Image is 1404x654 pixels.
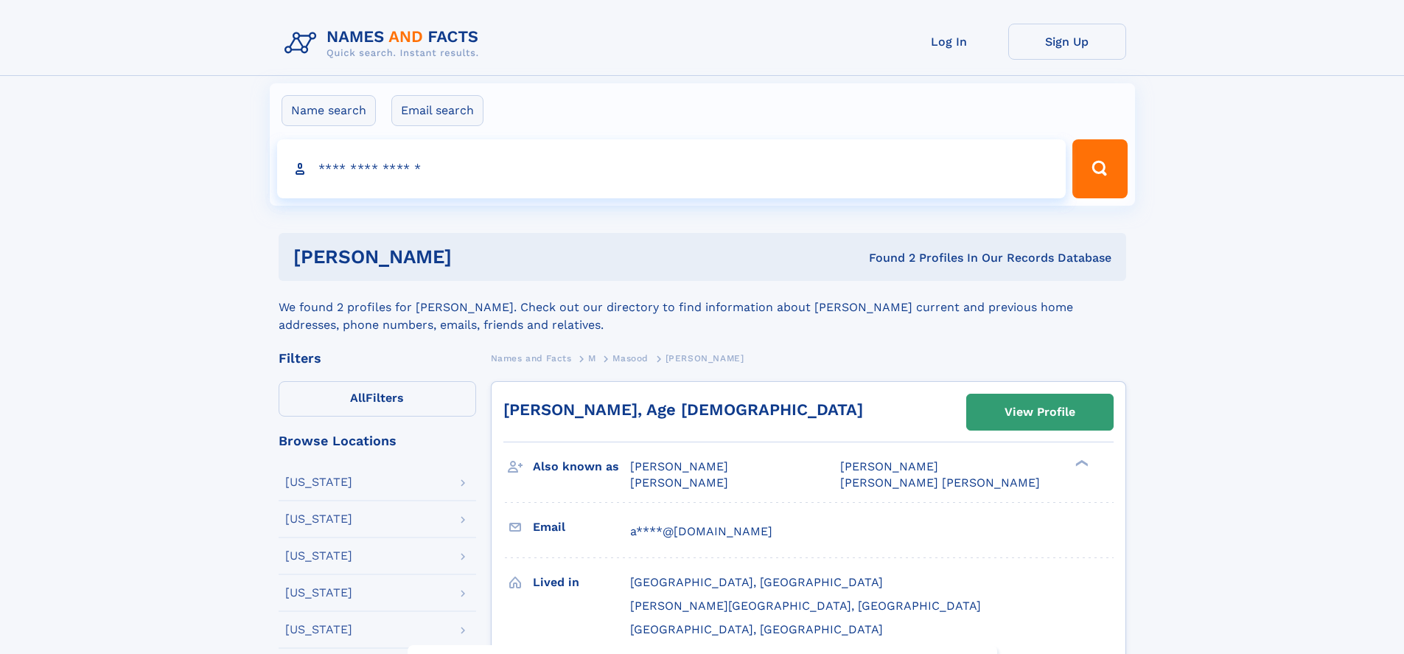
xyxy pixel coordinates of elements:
[890,24,1008,60] a: Log In
[630,575,883,589] span: [GEOGRAPHIC_DATA], [GEOGRAPHIC_DATA]
[630,599,981,613] span: [PERSON_NAME][GEOGRAPHIC_DATA], [GEOGRAPHIC_DATA]
[612,353,649,363] span: Masood
[391,95,483,126] label: Email search
[350,391,366,405] span: All
[279,24,491,63] img: Logo Names and Facts
[285,587,352,599] div: [US_STATE]
[588,349,596,367] a: M
[840,476,1040,490] span: [PERSON_NAME] [PERSON_NAME]
[588,353,596,363] span: M
[630,459,728,473] span: [PERSON_NAME]
[967,394,1113,430] a: View Profile
[285,476,352,488] div: [US_STATE]
[293,248,660,266] h1: [PERSON_NAME]
[533,570,630,595] h3: Lived in
[277,139,1066,198] input: search input
[279,434,476,448] div: Browse Locations
[533,515,630,540] h3: Email
[285,550,352,562] div: [US_STATE]
[660,250,1111,266] div: Found 2 Profiles In Our Records Database
[503,400,863,419] a: [PERSON_NAME], Age [DEMOGRAPHIC_DATA]
[279,352,476,365] div: Filters
[1072,459,1089,468] div: ❯
[1072,139,1127,198] button: Search Button
[1008,24,1126,60] a: Sign Up
[279,381,476,417] label: Filters
[666,353,744,363] span: [PERSON_NAME]
[285,513,352,525] div: [US_STATE]
[279,281,1126,334] div: We found 2 profiles for [PERSON_NAME]. Check out our directory to find information about [PERSON_...
[630,476,728,490] span: [PERSON_NAME]
[630,622,883,636] span: [GEOGRAPHIC_DATA], [GEOGRAPHIC_DATA]
[612,349,649,367] a: Masood
[840,459,938,473] span: [PERSON_NAME]
[282,95,376,126] label: Name search
[533,454,630,479] h3: Also known as
[1005,395,1075,429] div: View Profile
[491,349,572,367] a: Names and Facts
[285,624,352,636] div: [US_STATE]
